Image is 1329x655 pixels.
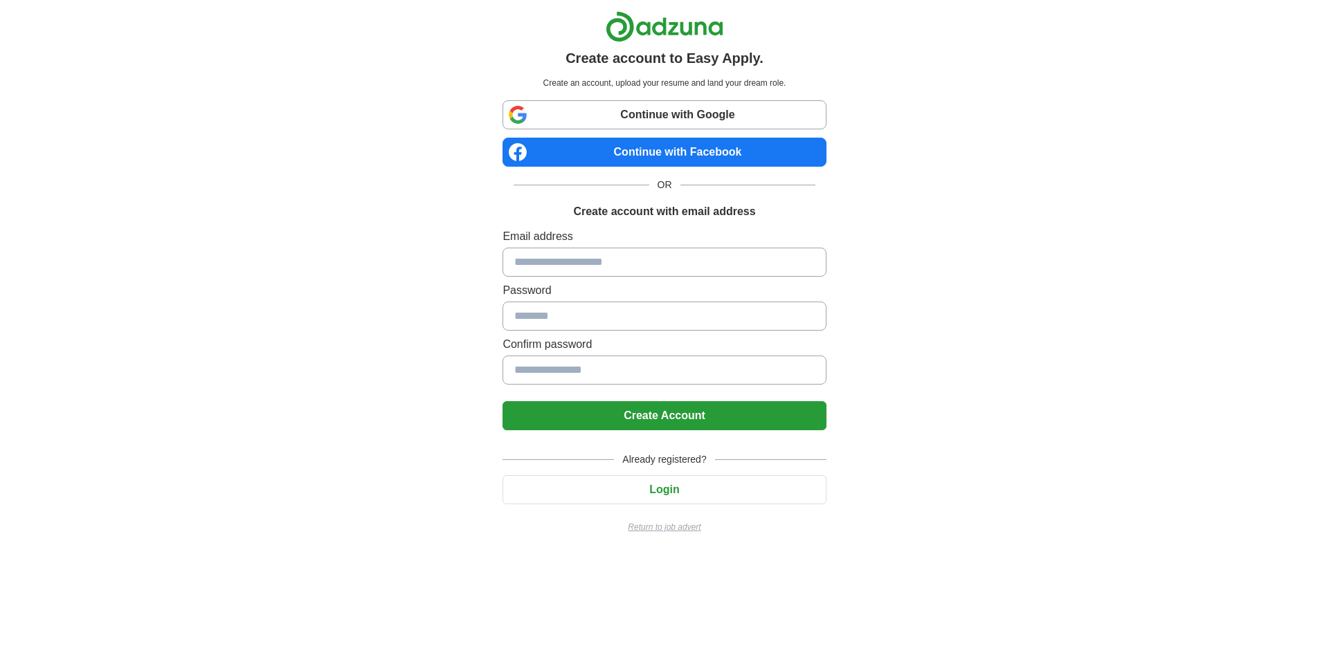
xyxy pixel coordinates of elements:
[503,138,826,167] a: Continue with Facebook
[614,452,714,467] span: Already registered?
[503,521,826,533] a: Return to job advert
[503,336,826,353] label: Confirm password
[606,11,723,42] img: Adzuna logo
[573,203,755,220] h1: Create account with email address
[503,483,826,495] a: Login
[566,48,763,68] h1: Create account to Easy Apply.
[503,401,826,430] button: Create Account
[505,77,823,89] p: Create an account, upload your resume and land your dream role.
[503,228,826,245] label: Email address
[503,282,826,299] label: Password
[503,475,826,504] button: Login
[649,178,680,192] span: OR
[503,100,826,129] a: Continue with Google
